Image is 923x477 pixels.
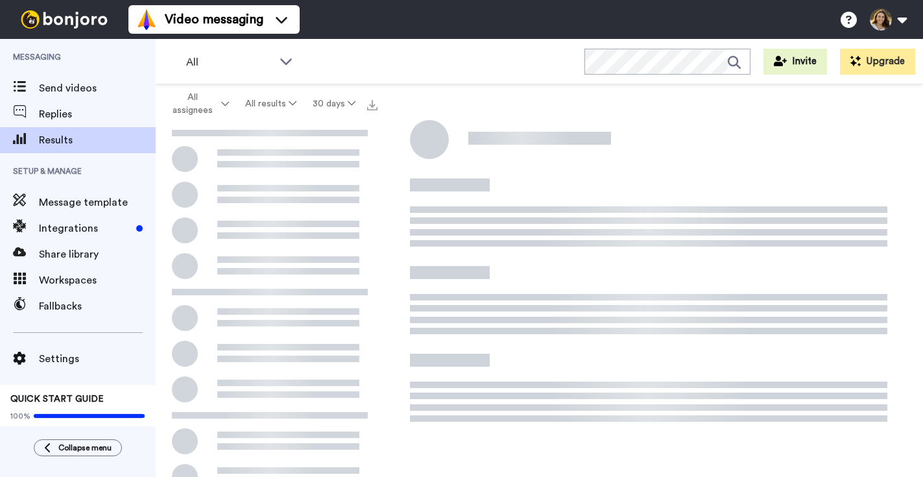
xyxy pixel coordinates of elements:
[237,92,305,116] button: All results
[34,439,122,456] button: Collapse menu
[304,92,363,116] button: 30 days
[363,94,381,114] button: Export all results that match these filters now.
[136,9,157,30] img: vm-color.svg
[763,49,827,75] button: Invite
[16,10,113,29] img: bj-logo-header-white.svg
[186,55,273,70] span: All
[840,49,915,75] button: Upgrade
[39,195,156,210] span: Message template
[367,100,378,110] img: export.svg
[39,273,156,288] span: Workspaces
[165,10,263,29] span: Video messaging
[39,106,156,122] span: Replies
[39,299,156,314] span: Fallbacks
[39,132,156,148] span: Results
[39,247,156,262] span: Share library
[39,221,131,236] span: Integrations
[39,351,156,367] span: Settings
[10,395,104,404] span: QUICK START GUIDE
[166,91,219,117] span: All assignees
[58,443,112,453] span: Collapse menu
[158,86,237,122] button: All assignees
[39,80,156,96] span: Send videos
[10,411,30,421] span: 100%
